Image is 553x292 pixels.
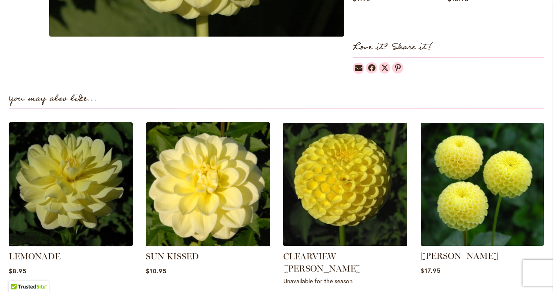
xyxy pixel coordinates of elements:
[146,122,270,246] img: SUN KISSED
[9,91,97,106] strong: You may also like...
[421,266,441,275] span: $17.95
[283,251,361,274] a: CLEARVIEW [PERSON_NAME]
[366,62,377,74] a: Dahlias on Facebook
[7,261,31,285] iframe: Launch Accessibility Center
[392,62,403,74] a: Dahlias on Pinterest
[9,251,60,262] a: LEMONADE
[9,122,133,246] img: LEMONADE
[283,122,407,246] img: CLEARVIEW DANIEL
[283,277,407,285] p: Unavailable for the season
[283,240,407,248] a: CLEARVIEW DANIEL
[146,251,199,262] a: SUN KISSED
[146,240,270,248] a: SUN KISSED
[421,251,498,261] a: [PERSON_NAME]
[146,267,167,275] span: $10.95
[9,240,133,248] a: LEMONADE
[379,62,390,74] a: Dahlias on Twitter
[353,40,432,54] strong: Love it? Share it!
[418,120,547,249] img: LITTLE SCOTTIE
[421,239,544,248] a: LITTLE SCOTTIE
